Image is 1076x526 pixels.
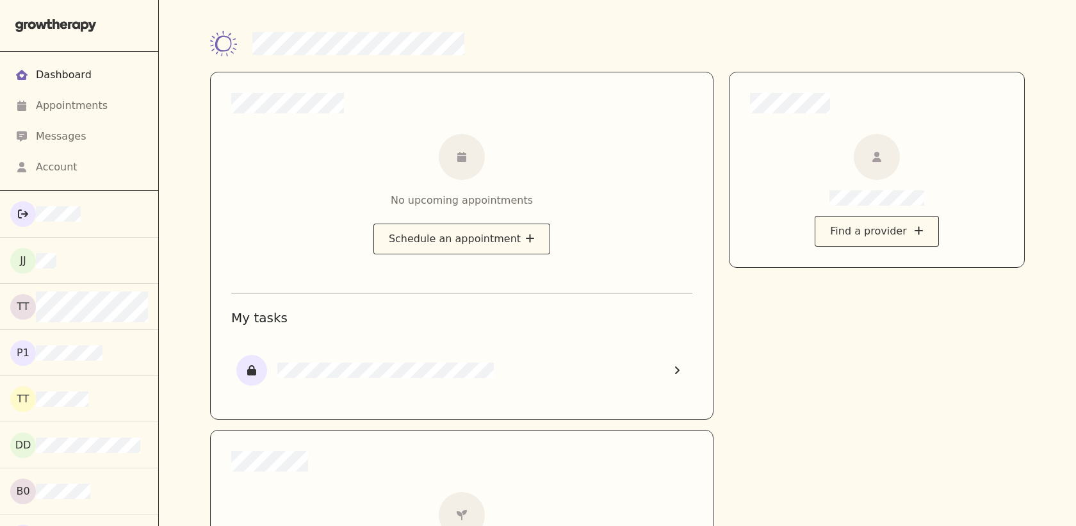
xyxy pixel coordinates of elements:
div: Jj [10,248,36,274]
div: dd [10,432,36,458]
div: TT [10,386,36,412]
div: Messages [36,129,86,144]
button: Schedule an appointment [373,224,550,254]
div: No upcoming appointments [391,193,533,208]
a: Dashboard [15,60,143,90]
div: Dashboard [36,67,92,83]
a: Find a provider [815,225,938,237]
div: Account [36,160,77,175]
a: Messages [15,121,143,152]
a: Appointments [15,90,143,121]
img: Grow Therapy [15,19,97,32]
a: Account [15,152,143,183]
div: Find a provider [815,216,938,247]
div: B0 [10,479,36,504]
h1: My tasks [231,309,692,327]
div: tt [10,294,36,320]
div: P1 [10,340,36,366]
div: Appointments [36,98,108,113]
